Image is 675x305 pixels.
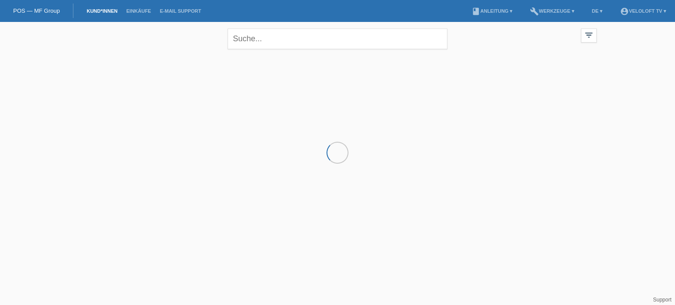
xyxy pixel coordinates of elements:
a: Support [653,297,671,303]
a: bookAnleitung ▾ [467,8,517,14]
a: buildWerkzeuge ▾ [526,8,579,14]
i: account_circle [620,7,629,16]
a: Einkäufe [122,8,155,14]
input: Suche... [228,29,447,49]
a: DE ▾ [588,8,607,14]
i: build [530,7,539,16]
a: POS — MF Group [13,7,60,14]
a: account_circleVeloLoft TV ▾ [616,8,671,14]
a: Kund*innen [82,8,122,14]
a: E-Mail Support [156,8,206,14]
i: filter_list [584,30,594,40]
i: book [472,7,480,16]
